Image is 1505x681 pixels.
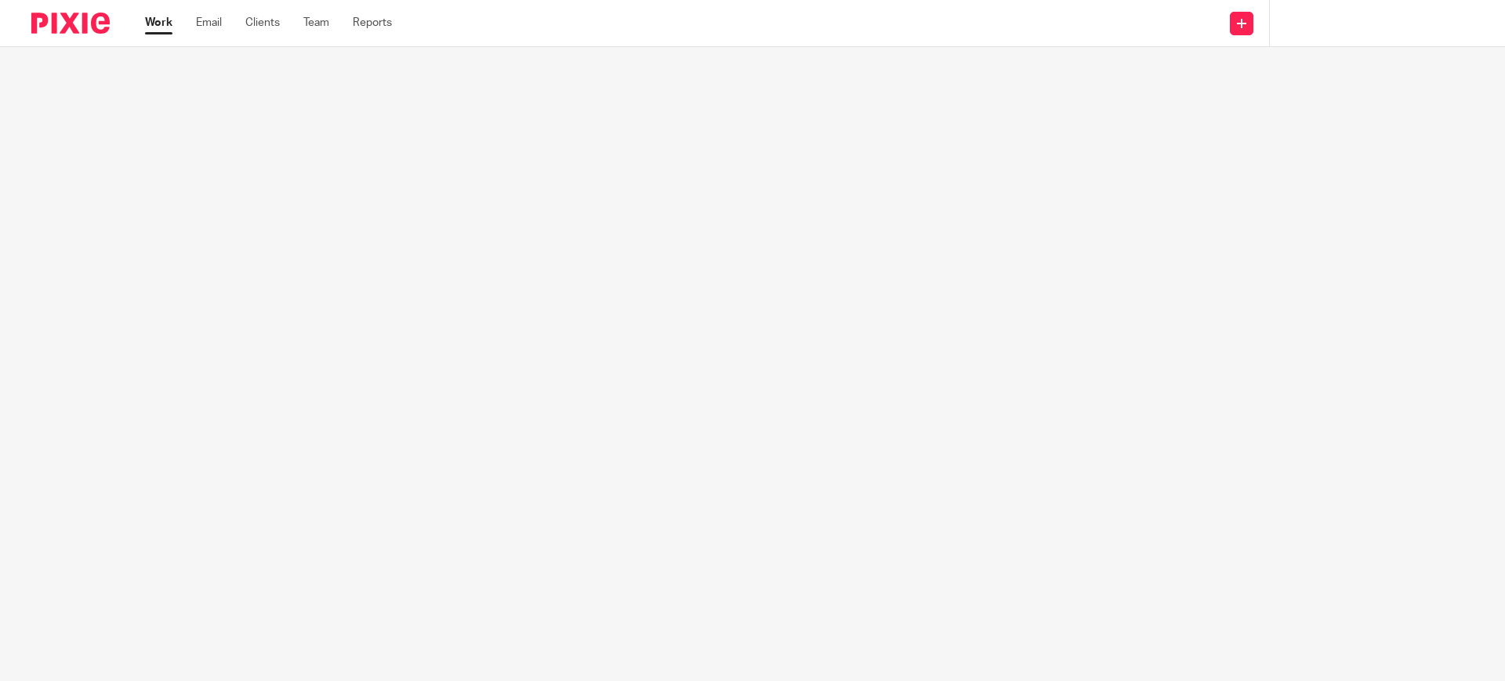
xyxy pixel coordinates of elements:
a: Reports [353,15,392,31]
a: Work [145,15,172,31]
a: Email [196,15,222,31]
a: Clients [245,15,280,31]
a: Team [303,15,329,31]
img: Pixie [31,13,110,34]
